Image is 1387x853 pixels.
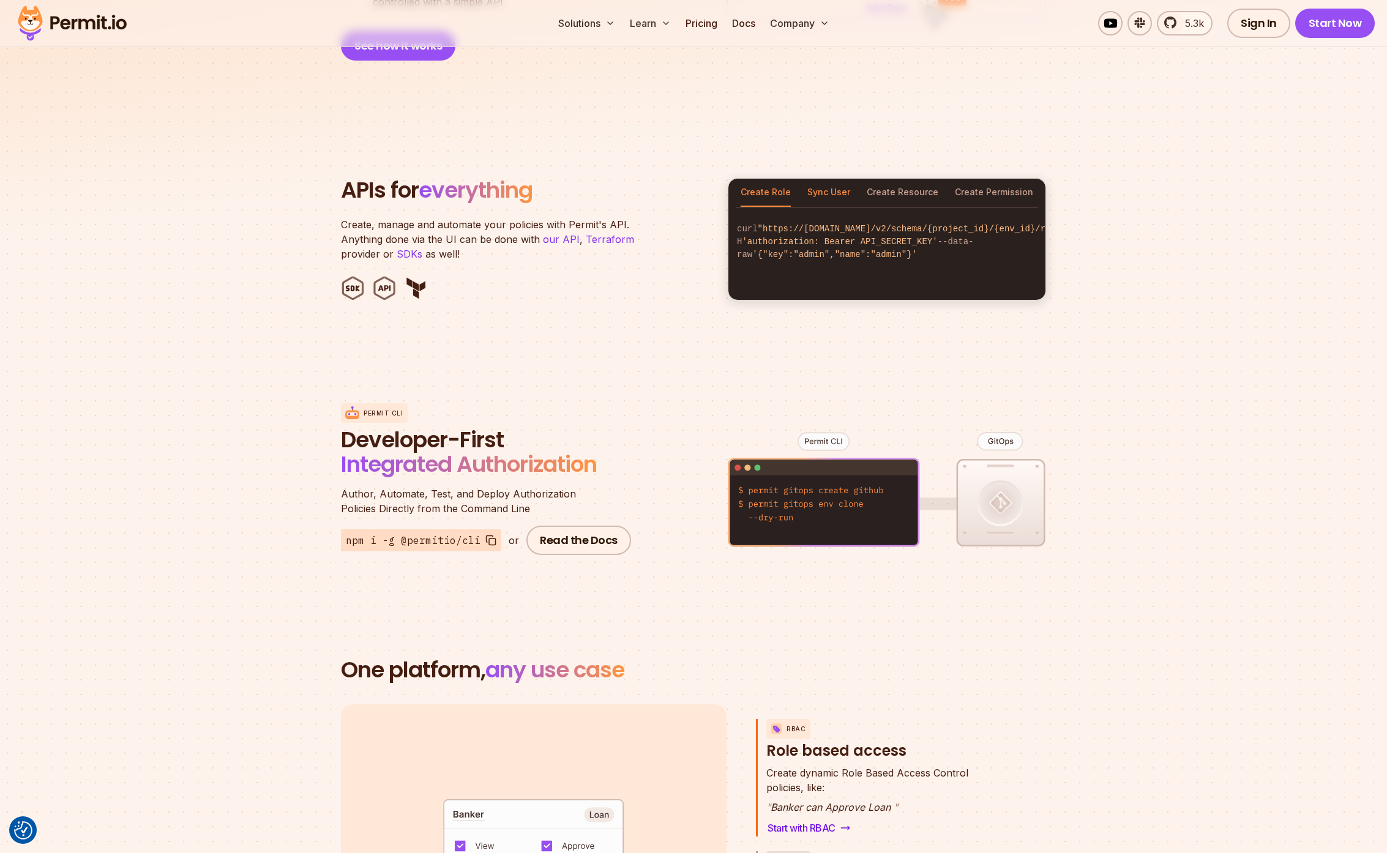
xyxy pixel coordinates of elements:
[509,533,519,548] div: or
[543,233,580,245] a: our API
[681,11,722,35] a: Pricing
[741,179,791,207] button: Create Role
[341,178,713,203] h2: APIs for
[625,11,676,35] button: Learn
[752,250,917,259] span: '{"key":"admin","name":"admin"}'
[894,801,898,813] span: "
[766,800,968,814] p: Banker can Approve Loan
[807,179,850,207] button: Sync User
[766,765,968,795] p: policies, like:
[728,213,1045,271] code: curl -H --data-raw
[14,821,32,840] button: Consent Preferences
[341,658,1046,682] h2: One platform,
[12,2,132,44] img: Permit logo
[341,449,597,480] span: Integrated Authorization
[766,819,851,836] a: Start with RBAC
[867,179,938,207] button: Create Resource
[341,217,647,261] p: Create, manage and automate your policies with Permit's API. Anything done via the UI can be done...
[766,801,771,813] span: "
[346,533,480,548] span: npm i -g @permitio/cli
[397,248,422,260] a: SDKs
[341,486,635,516] p: Policies Directly from the Command Line
[758,224,1071,234] span: "https://[DOMAIN_NAME]/v2/schema/{project_id}/{env_id}/roles"
[766,765,995,836] div: RBACRole based access
[341,486,635,501] span: Author, Automate, Test, and Deploy Authorization
[1227,9,1290,38] a: Sign In
[1295,9,1375,38] a: Start Now
[765,11,834,35] button: Company
[766,765,968,780] span: Create dynamic Role Based Access Control
[341,428,635,452] span: Developer-First
[1157,11,1213,35] a: 5.3k
[955,179,1033,207] button: Create Permission
[553,11,620,35] button: Solutions
[419,174,533,206] span: everything
[526,526,631,555] a: Read the Docs
[485,654,624,685] span: any use case
[341,529,501,551] button: npm i -g @permitio/cli
[1178,16,1204,31] span: 5.3k
[586,233,634,245] a: Terraform
[727,11,760,35] a: Docs
[742,237,937,247] span: 'authorization: Bearer API_SECRET_KEY'
[14,821,32,840] img: Revisit consent button
[364,409,403,418] p: Permit CLI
